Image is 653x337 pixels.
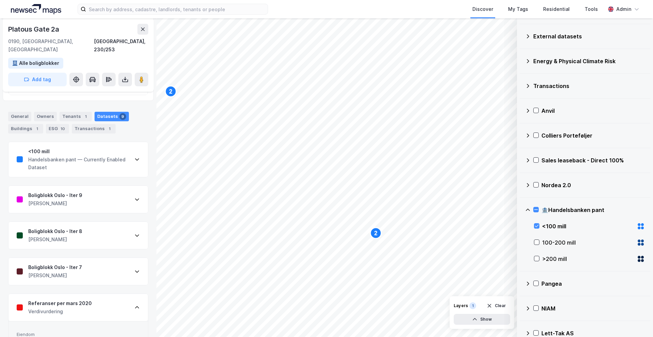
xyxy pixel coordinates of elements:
text: 2 [374,230,378,236]
div: My Tags [508,5,528,13]
button: Show [454,314,510,325]
div: 0190, [GEOGRAPHIC_DATA], [GEOGRAPHIC_DATA] [8,37,94,54]
div: [PERSON_NAME] [28,199,82,208]
div: Boligblokk Oslo - Iter 9 [28,191,82,199]
div: Platous Gate 2a [8,24,61,35]
div: Residential [543,5,570,13]
div: 100-200 mill [542,238,634,247]
div: Pangea [541,280,645,288]
div: External datasets [533,32,645,40]
div: 1 [34,125,40,132]
div: Tenants [60,112,92,121]
div: Nordea 2.0 [541,181,645,189]
div: General [8,112,31,121]
div: Verdivurdering [28,307,92,316]
div: <100 mill [28,147,129,156]
div: <100 mill [542,222,634,230]
div: >200 mill [542,255,634,263]
div: Sales leaseback - Direct 100% [541,156,645,164]
div: 9 [119,113,126,120]
div: Layers [454,303,468,308]
div: Handelsbanken pant — Currently Enabled Dataset [28,156,129,172]
div: Anvil [541,107,645,115]
div: 🏦Handelsbanken pant [541,206,645,214]
div: Alle boligblokker [19,59,59,67]
div: Discover [472,5,493,13]
div: [PERSON_NAME] [28,235,82,244]
text: 2 [169,89,172,94]
div: Transactions [533,82,645,90]
div: Energy & Physical Climate Risk [533,57,645,65]
button: Add tag [8,73,67,86]
div: NIAM [541,304,645,313]
div: Buildings [8,124,43,134]
div: Boligblokk Oslo - Iter 7 [28,263,82,271]
div: Owners [34,112,57,121]
div: 1 [469,302,476,309]
div: Admin [616,5,631,13]
img: logo.a4113a55bc3d86da70a041830d287a7e.svg [11,4,61,14]
div: [GEOGRAPHIC_DATA], 230/253 [94,37,148,54]
div: [PERSON_NAME] [28,271,82,280]
div: Boligblokk Oslo - Iter 8 [28,227,82,235]
div: Colliers Porteføljer [541,131,645,140]
iframe: Chat Widget [619,304,653,337]
div: Datasets [95,112,129,121]
div: ESG [46,124,69,134]
input: Search by address, cadastre, landlords, tenants or people [86,4,268,14]
div: Transactions [72,124,116,134]
div: Map marker [165,86,176,97]
div: Referanser per mars 2020 [28,299,92,307]
div: 10 [59,125,66,132]
div: Tools [585,5,598,13]
div: Map marker [370,228,381,238]
div: 1 [82,113,89,120]
button: Clear [482,300,510,311]
div: 1 [106,125,113,132]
